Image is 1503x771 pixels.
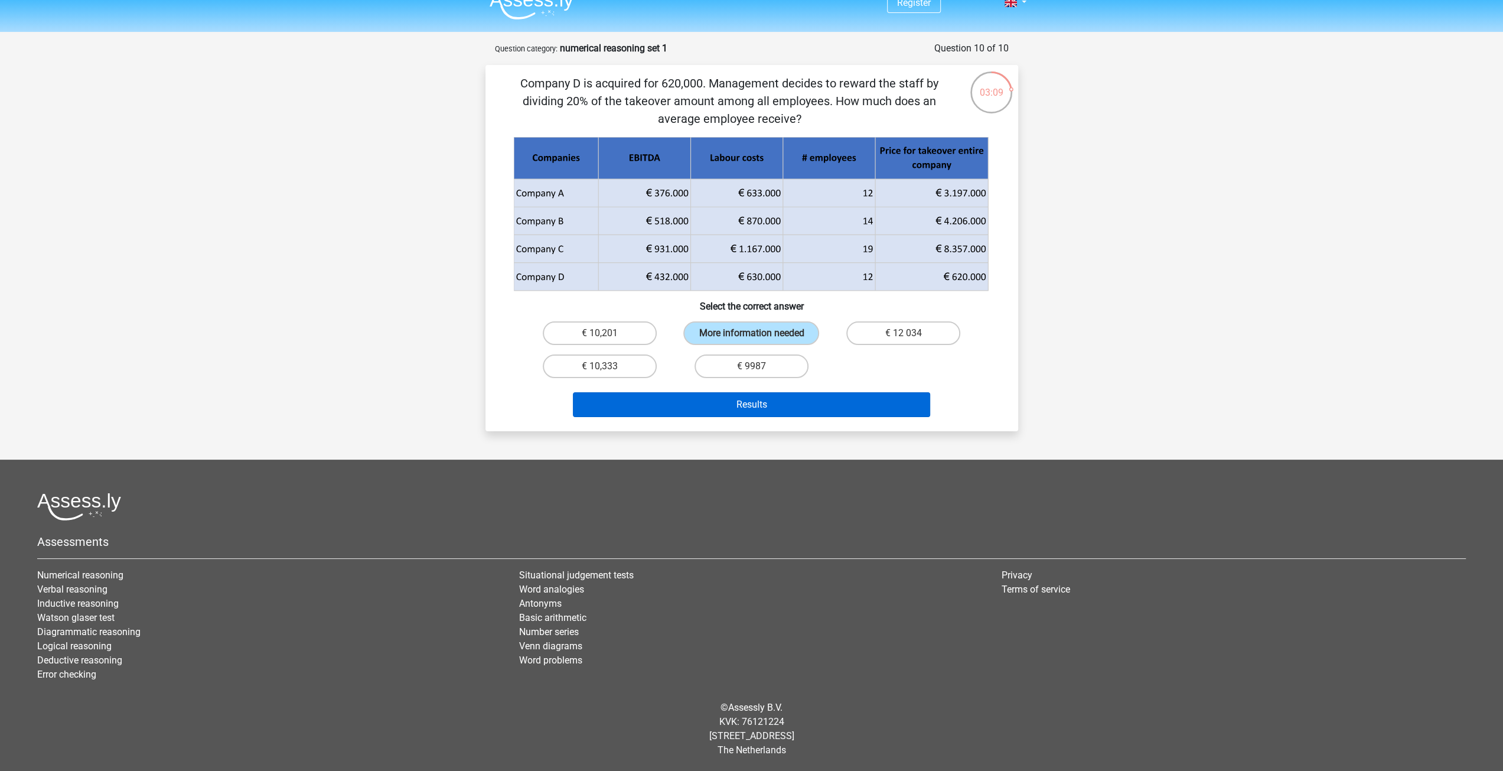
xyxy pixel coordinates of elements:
[504,74,955,128] p: Company D is acquired for 620,000. Management decides to reward the staff by dividing 20% ​​of th...
[495,44,557,53] small: Question category:
[1002,570,1032,581] a: Privacy
[728,702,783,713] a: Assessly B.V.
[543,354,657,378] label: € 10,333
[695,354,808,378] label: € 9987
[519,626,579,637] a: Number series
[519,640,582,652] a: Venn diagrams
[37,493,121,520] img: Assessly logo
[37,570,123,581] a: Numerical reasoning
[543,321,657,345] label: € 10,201
[683,321,819,345] label: More information needed
[1002,584,1070,595] a: Terms of service
[37,626,141,637] a: Diagrammatic reasoning
[37,584,107,595] a: Verbal reasoning
[846,321,960,345] label: € 12 034
[37,655,122,666] a: Deductive reasoning
[519,612,586,623] a: Basic arithmetic
[28,691,1475,767] div: © KVK: 76121224 [STREET_ADDRESS] The Netherlands
[37,535,1466,549] h5: Assessments
[519,598,562,609] a: Antonyms
[37,669,96,680] a: Error checking
[969,70,1013,100] div: 03:09
[37,612,115,623] a: Watson glaser test
[560,43,667,54] strong: numerical reasoning set 1
[934,41,1009,56] div: Question 10 of 10
[519,655,582,666] a: Word problems
[519,584,584,595] a: Word analogies
[573,392,930,417] button: Results
[37,640,112,652] a: Logical reasoning
[519,570,634,581] a: Situational judgement tests
[37,598,119,609] a: Inductive reasoning
[504,291,999,312] h6: Select the correct answer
